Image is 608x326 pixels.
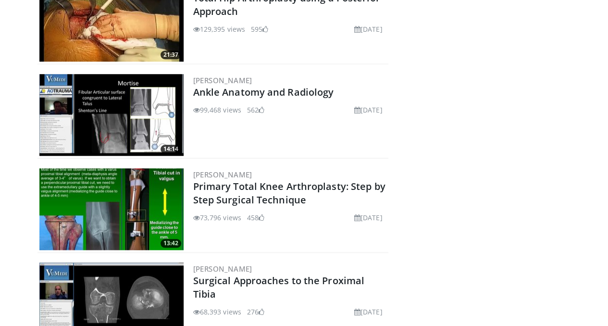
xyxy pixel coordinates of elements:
li: [DATE] [354,105,383,115]
li: 458 [247,213,264,223]
a: 13:42 [39,168,184,250]
span: 21:37 [161,50,181,59]
li: [DATE] [354,307,383,317]
li: 73,796 views [193,213,241,223]
a: [PERSON_NAME] [193,264,252,274]
li: 562 [247,105,264,115]
li: 99,468 views [193,105,241,115]
li: [DATE] [354,24,383,34]
li: 129,395 views [193,24,245,34]
a: Ankle Anatomy and Radiology [193,86,334,99]
a: Primary Total Knee Arthroplasty: Step by Step Surgical Technique [193,180,385,206]
a: [PERSON_NAME] [193,75,252,85]
li: 595 [251,24,268,34]
li: [DATE] [354,213,383,223]
a: 14:14 [39,74,184,156]
span: 13:42 [161,239,181,248]
img: oa8B-rsjN5HfbTbX5hMDoxOjB1O5lLKx_1.300x170_q85_crop-smart_upscale.jpg [39,168,184,250]
a: [PERSON_NAME] [193,170,252,179]
img: d079e22e-f623-40f6-8657-94e85635e1da.300x170_q85_crop-smart_upscale.jpg [39,74,184,156]
span: 14:14 [161,145,181,153]
a: Surgical Approaches to the Proximal Tibia [193,274,365,301]
li: 276 [247,307,264,317]
li: 68,393 views [193,307,241,317]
